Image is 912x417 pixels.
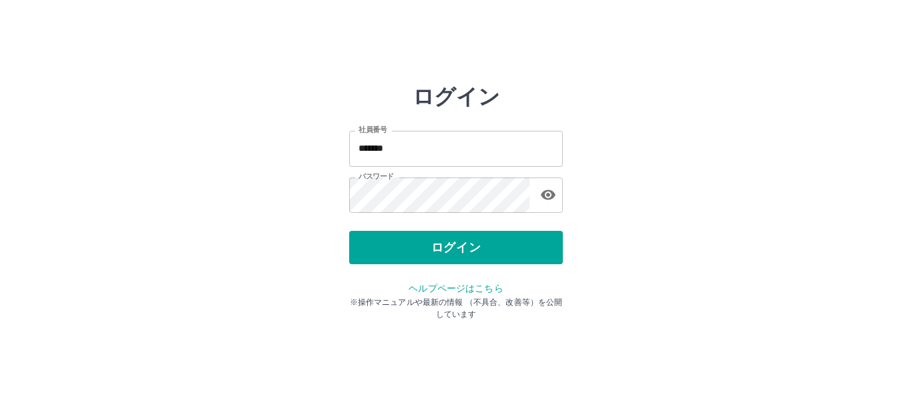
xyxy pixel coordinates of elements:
button: ログイン [349,231,563,264]
a: ヘルプページはこちら [409,283,503,294]
h2: ログイン [413,84,500,109]
p: ※操作マニュアルや最新の情報 （不具合、改善等）を公開しています [349,296,563,320]
label: 社員番号 [359,125,387,135]
label: パスワード [359,171,394,181]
